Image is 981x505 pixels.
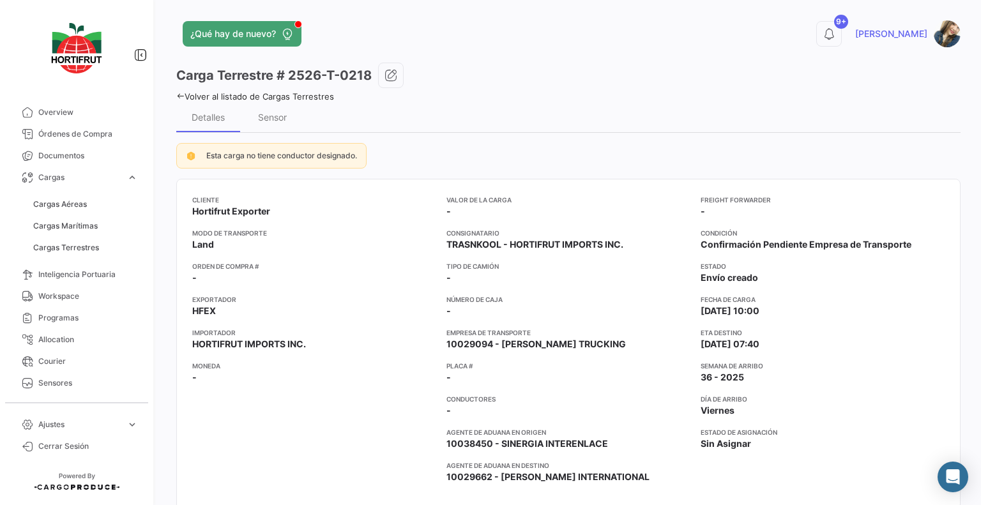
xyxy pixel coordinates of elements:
span: - [446,305,451,317]
app-card-info-title: Semana de Arribo [701,361,945,371]
span: 10029662 - [PERSON_NAME] INTERNATIONAL [446,471,650,483]
span: - [192,271,197,284]
span: Cargas [38,172,121,183]
a: Cargas Marítimas [28,216,143,236]
span: [DATE] 10:00 [701,305,759,317]
span: [PERSON_NAME] [855,27,927,40]
app-card-info-title: Consignatario [446,228,690,238]
span: Sensores [38,377,138,389]
span: - [446,271,451,284]
span: - [446,205,451,218]
span: Cargas Aéreas [33,199,87,210]
h3: Carga Terrestre # 2526-T-0218 [176,66,372,84]
app-card-info-title: Moneda [192,361,436,371]
img: 67520e24-8e31-41af-9406-a183c2b4e474.jpg [934,20,961,47]
app-card-info-title: Empresa de Transporte [446,328,690,338]
a: Courier [10,350,143,372]
a: Cargas Aéreas [28,195,143,214]
img: logo-hortifrut.svg [45,15,109,81]
a: Overview [10,102,143,123]
app-card-info-title: ETA Destino [701,328,945,338]
span: Sin Asignar [701,437,751,450]
span: - [446,371,451,384]
span: 10029094 - [PERSON_NAME] TRUCKING [446,338,626,350]
span: Ajustes [38,419,121,430]
span: Cargas Marítimas [33,220,98,232]
app-card-info-title: Exportador [192,294,436,305]
span: Land [192,238,214,251]
a: Documentos [10,145,143,167]
app-card-info-title: Valor de la Carga [446,195,690,205]
span: expand_more [126,419,138,430]
span: TRASNKOOL - HORTIFRUT IMPORTS INC. [446,238,623,251]
span: 10038450 - SINERGIA INTERENLACE [446,437,608,450]
span: - [446,404,451,417]
app-card-info-title: Tipo de Camión [446,261,690,271]
app-card-info-title: Número de Caja [446,294,690,305]
span: Confirmación Pendiente Empresa de Transporte [701,238,911,251]
span: HORTIFRUT IMPORTS INC. [192,338,306,350]
span: Courier [38,356,138,367]
app-card-info-title: Freight Forwarder [701,195,945,205]
app-card-info-title: Agente de Aduana en Origen [446,427,690,437]
span: Órdenes de Compra [38,128,138,140]
span: expand_more [126,172,138,183]
app-card-info-title: Fecha de carga [701,294,945,305]
a: Programas [10,307,143,329]
a: Sensores [10,372,143,394]
button: ¿Qué hay de nuevo? [183,21,301,47]
span: Documentos [38,150,138,162]
span: Viernes [701,404,734,417]
div: Abrir Intercom Messenger [938,462,968,492]
span: - [701,205,705,218]
span: Envío creado [701,271,758,284]
app-card-info-title: Placa # [446,361,690,371]
span: 36 - 2025 [701,371,744,384]
app-card-info-title: Modo de Transporte [192,228,436,238]
app-card-info-title: Orden de Compra # [192,261,436,271]
span: Esta carga no tiene conductor designado. [206,151,357,160]
span: Workspace [38,290,138,302]
app-card-info-title: Importador [192,328,436,338]
div: Detalles [192,112,225,123]
a: Workspace [10,285,143,307]
span: Cerrar Sesión [38,441,138,452]
span: Inteligencia Portuaria [38,269,138,280]
app-card-info-title: Día de Arribo [701,394,945,404]
app-card-info-title: Estado [701,261,945,271]
span: HFEX [192,305,216,317]
app-card-info-title: Agente de Aduana en Destino [446,460,690,471]
span: [DATE] 07:40 [701,338,759,350]
span: Cargas Terrestres [33,242,99,253]
a: Cargas Terrestres [28,238,143,257]
span: Allocation [38,334,138,345]
span: - [192,371,197,384]
div: Sensor [258,112,287,123]
span: Overview [38,107,138,118]
app-card-info-title: Condición [701,228,945,238]
span: Programas [38,312,138,324]
a: Inteligencia Portuaria [10,264,143,285]
app-card-info-title: Estado de Asignación [701,427,945,437]
a: Allocation [10,329,143,350]
a: Órdenes de Compra [10,123,143,145]
app-card-info-title: Conductores [446,394,690,404]
span: Hortifrut Exporter [192,205,270,218]
app-card-info-title: Cliente [192,195,436,205]
span: ¿Qué hay de nuevo? [190,27,276,40]
a: Volver al listado de Cargas Terrestres [176,91,334,102]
